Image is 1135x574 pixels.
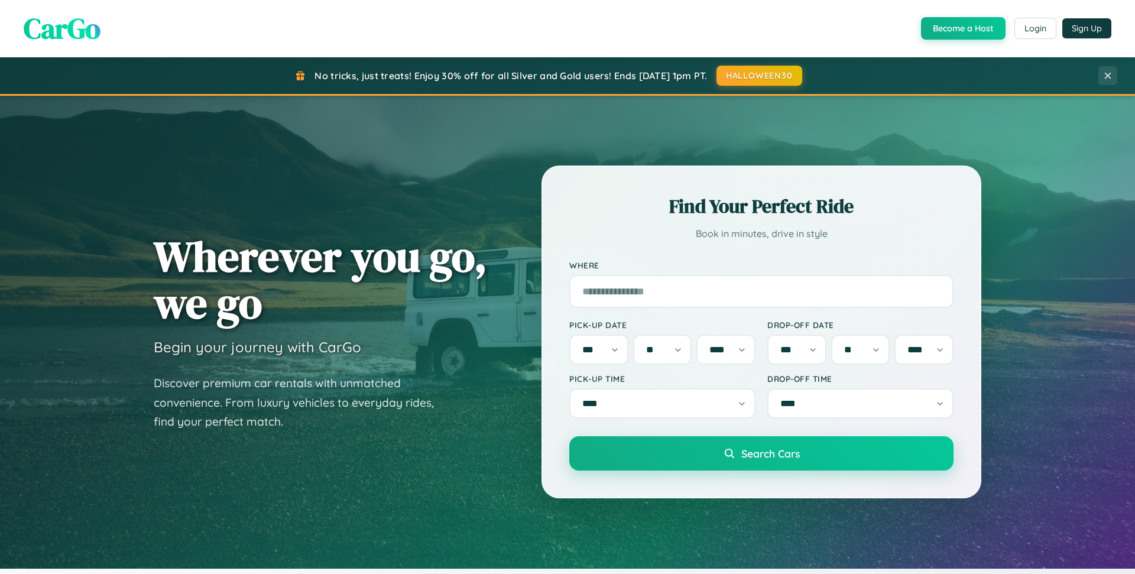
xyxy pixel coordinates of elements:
[154,374,449,432] p: Discover premium car rentals with unmatched convenience. From luxury vehicles to everyday rides, ...
[767,320,954,330] label: Drop-off Date
[716,66,802,86] button: HALLOWEEN30
[921,17,1006,40] button: Become a Host
[154,233,487,326] h1: Wherever you go, we go
[154,338,361,356] h3: Begin your journey with CarGo
[767,374,954,384] label: Drop-off Time
[24,9,100,48] span: CarGo
[569,374,755,384] label: Pick-up Time
[1062,18,1111,38] button: Sign Up
[1014,18,1056,39] button: Login
[569,225,954,242] p: Book in minutes, drive in style
[569,320,755,330] label: Pick-up Date
[314,70,707,82] span: No tricks, just treats! Enjoy 30% off for all Silver and Gold users! Ends [DATE] 1pm PT.
[741,447,800,460] span: Search Cars
[569,193,954,219] h2: Find Your Perfect Ride
[569,436,954,471] button: Search Cars
[569,260,954,270] label: Where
